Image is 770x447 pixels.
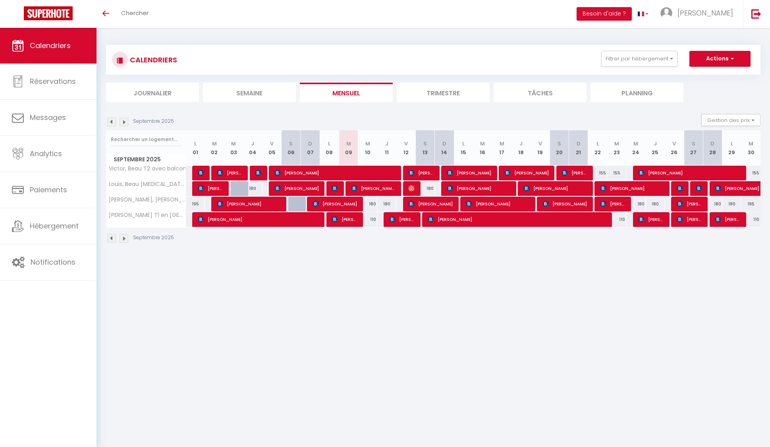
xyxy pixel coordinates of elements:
div: 155 [607,166,626,180]
th: 01 [186,130,205,166]
span: Chercher [121,9,149,17]
th: 19 [531,130,550,166]
th: 03 [224,130,243,166]
div: 180 [377,197,396,211]
li: Mensuel [300,83,393,102]
abbr: V [672,140,676,147]
abbr: D [710,140,714,147]
th: 11 [377,130,396,166]
li: Planning [591,83,683,102]
abbr: S [558,140,561,147]
span: [PERSON_NAME] [PERSON_NAME] [677,181,683,196]
th: 25 [646,130,665,166]
span: [PERSON_NAME] [198,212,318,227]
th: 24 [626,130,645,166]
th: 16 [473,130,492,166]
th: 29 [722,130,741,166]
th: 12 [396,130,415,166]
h3: CALENDRIERS [128,51,177,69]
img: logout [751,9,761,19]
th: 13 [416,130,435,166]
span: Louis, Beau [MEDICAL_DATA] en [GEOGRAPHIC_DATA] [108,181,187,187]
span: Calendriers [30,41,71,50]
span: [PERSON_NAME] [562,165,587,180]
div: 180 [626,197,645,211]
span: [PERSON_NAME] [198,181,223,196]
li: Semaine [203,83,296,102]
abbr: J [251,140,254,147]
span: [PERSON_NAME] T1 en [GEOGRAPHIC_DATA] [108,212,187,218]
div: 180 [646,197,665,211]
span: Analytics [30,149,62,159]
span: Messages [30,112,66,122]
span: [PERSON_NAME] [389,212,415,227]
div: 180 [358,197,377,211]
span: [PERSON_NAME] van 's [PERSON_NAME] [696,181,702,196]
abbr: S [692,140,695,147]
abbr: V [404,140,408,147]
th: 30 [741,130,760,166]
th: 21 [569,130,588,166]
span: [PERSON_NAME] [PERSON_NAME] [332,212,357,227]
button: Actions [689,51,751,67]
span: [PERSON_NAME] [600,196,625,211]
span: [PERSON_NAME], [PERSON_NAME] [MEDICAL_DATA] avec balcon [108,197,187,203]
span: [PERSON_NAME] [408,165,434,180]
img: ... [660,7,672,19]
abbr: S [289,140,293,147]
abbr: V [270,140,274,147]
span: [PERSON_NAME] [466,196,529,211]
th: 07 [301,130,320,166]
span: [PERSON_NAME] [715,212,740,227]
span: [PERSON_NAME] [274,181,319,196]
input: Rechercher un logement... [111,132,181,147]
div: 180 [703,197,722,211]
abbr: L [731,140,733,147]
th: 02 [205,130,224,166]
span: [PERSON_NAME] [313,196,357,211]
span: [PERSON_NAME] [677,212,702,227]
span: Paiements [30,185,67,195]
abbr: M [231,140,236,147]
span: [PERSON_NAME] [PERSON_NAME] [351,181,396,196]
span: [PERSON_NAME] [255,165,261,180]
th: 09 [339,130,358,166]
span: Hébergement [30,221,79,231]
th: 06 [282,130,301,166]
abbr: L [462,140,465,147]
abbr: V [538,140,542,147]
span: Notifications [31,257,75,267]
abbr: M [212,140,217,147]
div: 155 [741,166,760,180]
th: 18 [511,130,531,166]
th: 26 [665,130,684,166]
span: [PERSON_NAME] [504,165,549,180]
span: Victor, Beau T2 avec balcon [108,166,186,172]
span: [PERSON_NAME] [447,181,510,196]
div: 180 [416,181,435,196]
abbr: M [365,140,370,147]
abbr: M [480,140,485,147]
li: Journalier [106,83,199,102]
span: [PERSON_NAME] [408,196,453,211]
abbr: D [308,140,312,147]
div: 195 [186,197,205,211]
abbr: S [423,140,427,147]
th: 27 [684,130,703,166]
span: Septembre 2025 [106,154,185,165]
th: 17 [492,130,511,166]
div: 110 [607,212,626,227]
p: Septembre 2025 [133,234,174,242]
div: 110 [358,212,377,227]
span: [PERSON_NAME] [428,212,606,227]
th: 28 [703,130,722,166]
span: [PERSON_NAME] [447,165,491,180]
span: [PERSON_NAME] [542,196,587,211]
abbr: D [577,140,581,147]
img: Super Booking [24,6,73,20]
li: Trimestre [397,83,490,102]
th: 08 [320,130,339,166]
div: 110 [741,212,760,227]
span: Réservations [30,76,76,86]
button: Besoin d'aide ? [577,7,632,21]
